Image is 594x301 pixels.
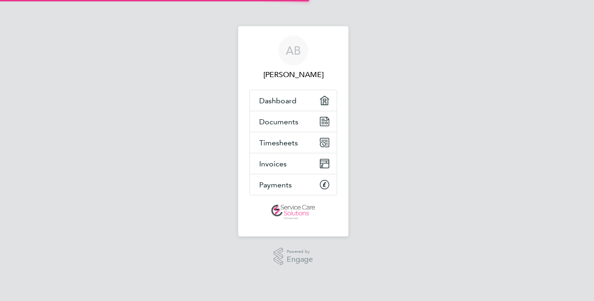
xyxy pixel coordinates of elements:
a: Timesheets [250,132,337,153]
span: Invoices [259,159,287,168]
a: Go to home page [249,205,337,220]
a: Dashboard [250,90,337,111]
span: Anthony Butterfield [249,69,337,80]
a: Invoices [250,153,337,174]
span: Documents [259,117,298,126]
a: Powered byEngage [274,248,313,265]
span: Powered by [287,248,313,256]
span: Payments [259,180,292,189]
nav: Main navigation [238,26,348,236]
span: Timesheets [259,138,298,147]
span: Engage [287,256,313,264]
span: Dashboard [259,96,297,105]
a: AB[PERSON_NAME] [249,36,337,80]
a: Documents [250,111,337,132]
span: AB [286,44,301,57]
img: servicecare-logo-retina.png [271,205,315,220]
a: Payments [250,174,337,195]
